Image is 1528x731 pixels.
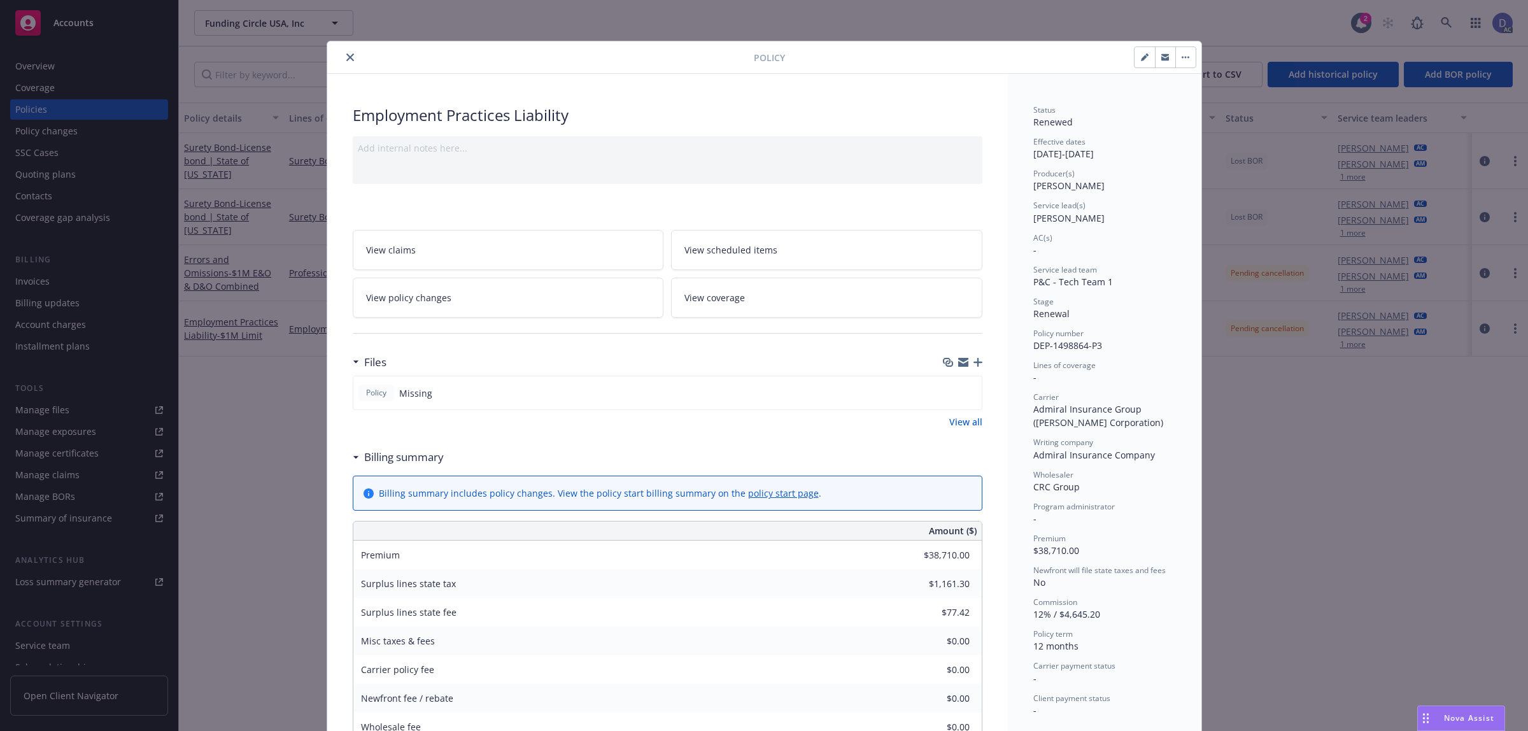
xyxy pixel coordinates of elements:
[361,606,456,618] span: Surplus lines state fee
[353,278,664,318] a: View policy changes
[1033,212,1105,224] span: [PERSON_NAME]
[1033,116,1073,128] span: Renewed
[1033,481,1080,493] span: CRC Group
[399,387,432,400] span: Missing
[1033,180,1105,192] span: [PERSON_NAME]
[949,415,982,429] a: View all
[1033,136,1086,147] span: Effective dates
[1033,469,1073,480] span: Wholesaler
[361,664,434,676] span: Carrier policy fee
[1033,501,1115,512] span: Program administrator
[1033,392,1059,402] span: Carrier
[379,486,821,500] div: Billing summary includes policy changes. View the policy start billing summary on the .
[1033,200,1086,211] span: Service lead(s)
[1033,576,1045,588] span: No
[1033,533,1066,544] span: Premium
[754,51,785,64] span: Policy
[1033,660,1115,671] span: Carrier payment status
[1033,437,1093,448] span: Writing company
[366,291,451,304] span: View policy changes
[364,387,389,399] span: Policy
[1033,544,1079,557] span: $38,710.00
[1033,371,1036,383] span: -
[1033,704,1036,716] span: -
[1033,360,1096,371] span: Lines of coverage
[353,449,444,465] div: Billing summary
[1033,640,1079,652] span: 12 months
[1033,628,1073,639] span: Policy term
[353,354,386,371] div: Files
[895,574,977,593] input: 0.00
[929,524,977,537] span: Amount ($)
[1033,328,1084,339] span: Policy number
[1033,693,1110,704] span: Client payment status
[1033,339,1102,351] span: DEP-1498864-P3
[353,230,664,270] a: View claims
[684,291,745,304] span: View coverage
[1418,706,1434,730] div: Drag to move
[1033,168,1075,179] span: Producer(s)
[353,104,982,126] div: Employment Practices Liability
[361,692,453,704] span: Newfront fee / rebate
[895,603,977,622] input: 0.00
[1033,565,1166,576] span: Newfront will file state taxes and fees
[361,578,456,590] span: Surplus lines state tax
[1444,713,1494,723] span: Nova Assist
[671,230,982,270] a: View scheduled items
[1033,296,1054,307] span: Stage
[684,243,777,257] span: View scheduled items
[361,635,435,647] span: Misc taxes & fees
[1033,513,1036,525] span: -
[895,546,977,565] input: 0.00
[364,449,444,465] h3: Billing summary
[895,660,977,679] input: 0.00
[1033,232,1052,243] span: AC(s)
[1033,136,1176,160] div: [DATE] - [DATE]
[1417,706,1505,731] button: Nova Assist
[1033,672,1036,685] span: -
[343,50,358,65] button: close
[366,243,416,257] span: View claims
[895,632,977,651] input: 0.00
[364,354,386,371] h3: Files
[1033,104,1056,115] span: Status
[671,278,982,318] a: View coverage
[1033,608,1100,620] span: 12% / $4,645.20
[1033,308,1070,320] span: Renewal
[361,549,400,561] span: Premium
[358,141,977,155] div: Add internal notes here...
[748,487,819,499] a: policy start page
[1033,244,1036,256] span: -
[1033,264,1097,275] span: Service lead team
[1033,597,1077,607] span: Commission
[1033,276,1113,288] span: P&C - Tech Team 1
[1033,403,1163,429] span: Admiral Insurance Group ([PERSON_NAME] Corporation)
[895,689,977,708] input: 0.00
[1033,449,1155,461] span: Admiral Insurance Company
